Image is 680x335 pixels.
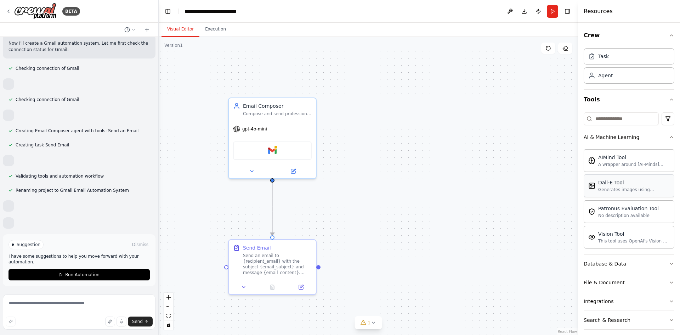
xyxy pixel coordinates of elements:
[598,205,659,212] div: Patronus Evaluation Tool
[8,40,150,53] p: Now I'll create a Gmail automation system. Let me first check the connection status for Gmail:
[584,292,674,311] button: Integrations
[243,244,271,251] div: Send Email
[16,142,69,148] span: Creating task Send Email
[584,273,674,292] button: File & Document
[121,26,138,34] button: Switch to previous chat
[128,317,153,326] button: Send
[273,167,313,175] button: Open in side panel
[269,183,276,235] g: Edge from a8945e3f-e810-4233-9c1c-f9dd4c4205ba to 9a089b16-4128-4626-88d3-08d630daa496
[598,238,670,244] div: This tool uses OpenAI's Vision API to describe the contents of an image.
[584,317,630,324] div: Search & Research
[562,6,572,16] button: Hide right sidebar
[598,162,670,167] div: A wrapper around [AI-Minds]([URL][DOMAIN_NAME]). Useful for when you need answers to questions fr...
[242,126,267,132] span: gpt-4o-mini
[161,22,199,37] button: Visual Editor
[598,72,613,79] div: Agent
[228,97,317,179] div: Email ComposerCompose and send professional emails to recipients based on provided instructions, ...
[598,230,670,238] div: Vision Tool
[228,239,317,295] div: Send EmailSend an email to {recipient_email} with the subject {email_subject} and message {email_...
[289,283,313,291] button: Open in side panel
[8,253,150,265] p: I have some suggestions to help you move forward with your automation.
[598,187,670,192] div: Generates images using OpenAI's Dall-E model.
[588,182,595,189] img: DallETool
[598,53,609,60] div: Task
[132,319,143,324] span: Send
[199,22,232,37] button: Execution
[16,97,79,102] span: Checking connection of Gmail
[598,179,670,186] div: Dall-E Tool
[243,111,312,117] div: Compose and send professional emails to recipients based on provided instructions, ensuring clear...
[16,173,104,179] span: Validating tools and automation workflow
[6,317,16,326] button: Improve this prompt
[117,317,126,326] button: Click to speak your automation idea
[584,311,674,329] button: Search & Research
[268,146,277,155] img: Gmail
[16,128,138,134] span: Creating Email Composer agent with tools: Send an Email
[16,188,129,193] span: Renaming project to Gmail Email Automation System
[164,293,173,330] div: React Flow controls
[588,157,595,164] img: AIMindTool
[584,128,674,146] button: AI & Machine Learning
[584,45,674,89] div: Crew
[598,213,659,218] div: No description available
[17,242,40,247] span: Suggestion
[163,6,173,16] button: Hide left sidebar
[243,102,312,110] div: Email Composer
[355,316,382,329] button: 1
[588,234,595,241] img: VisionTool
[584,146,674,254] div: AI & Machine Learning
[368,319,371,326] span: 1
[584,298,613,305] div: Integrations
[164,320,173,330] button: toggle interactivity
[8,269,150,280] button: Run Automation
[584,134,639,141] div: AI & Machine Learning
[16,66,79,71] span: Checking connection of Gmail
[164,302,173,311] button: zoom out
[243,253,312,275] div: Send an email to {recipient_email} with the subject {email_subject} and message {email_content}. ...
[584,90,674,110] button: Tools
[584,255,674,273] button: Database & Data
[14,3,57,19] img: Logo
[598,154,670,161] div: AIMind Tool
[105,317,115,326] button: Upload files
[164,43,183,48] div: Version 1
[141,26,153,34] button: Start a new chat
[131,241,150,248] button: Dismiss
[584,7,613,16] h4: Resources
[558,330,577,334] a: React Flow attribution
[65,272,100,278] span: Run Automation
[584,260,626,267] div: Database & Data
[62,7,80,16] div: BETA
[257,283,288,291] button: No output available
[164,293,173,302] button: zoom in
[584,279,625,286] div: File & Document
[584,26,674,45] button: Crew
[588,208,595,215] img: PatronusEvalTool
[164,311,173,320] button: fit view
[185,8,257,15] nav: breadcrumb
